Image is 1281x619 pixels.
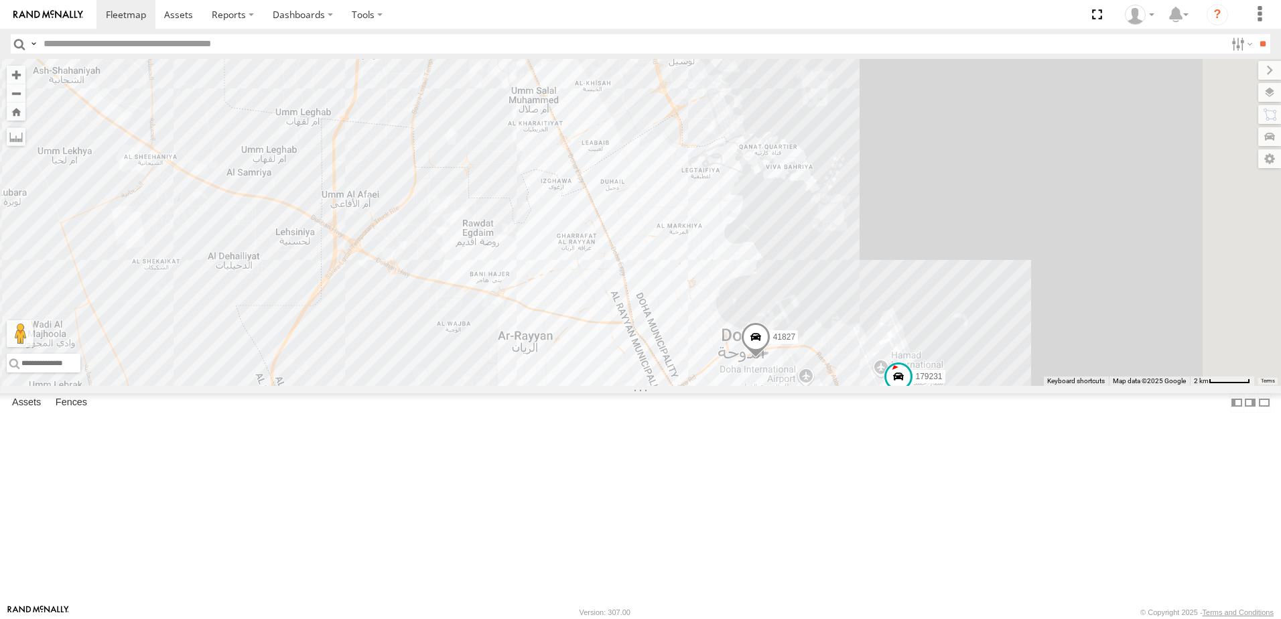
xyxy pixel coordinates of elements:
[1113,377,1186,385] span: Map data ©2025 Google
[1243,393,1257,413] label: Dock Summary Table to the Right
[7,66,25,84] button: Zoom in
[1207,4,1228,25] i: ?
[1258,149,1281,168] label: Map Settings
[1194,377,1209,385] span: 2 km
[7,84,25,102] button: Zoom out
[7,127,25,146] label: Measure
[13,10,83,19] img: rand-logo.svg
[1203,608,1274,616] a: Terms and Conditions
[773,332,795,342] span: 41827
[1258,393,1271,413] label: Hide Summary Table
[580,608,630,616] div: Version: 307.00
[1120,5,1159,25] div: Dinel Dineshan
[7,102,25,121] button: Zoom Home
[28,34,39,54] label: Search Query
[1226,34,1255,54] label: Search Filter Options
[7,320,33,347] button: Drag Pegman onto the map to open Street View
[49,393,94,412] label: Fences
[1140,608,1274,616] div: © Copyright 2025 -
[1047,376,1105,386] button: Keyboard shortcuts
[1261,379,1275,384] a: Terms (opens in new tab)
[7,606,69,619] a: Visit our Website
[5,393,48,412] label: Assets
[1190,376,1254,386] button: Map Scale: 2 km per 58 pixels
[1230,393,1243,413] label: Dock Summary Table to the Left
[916,372,943,381] span: 179231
